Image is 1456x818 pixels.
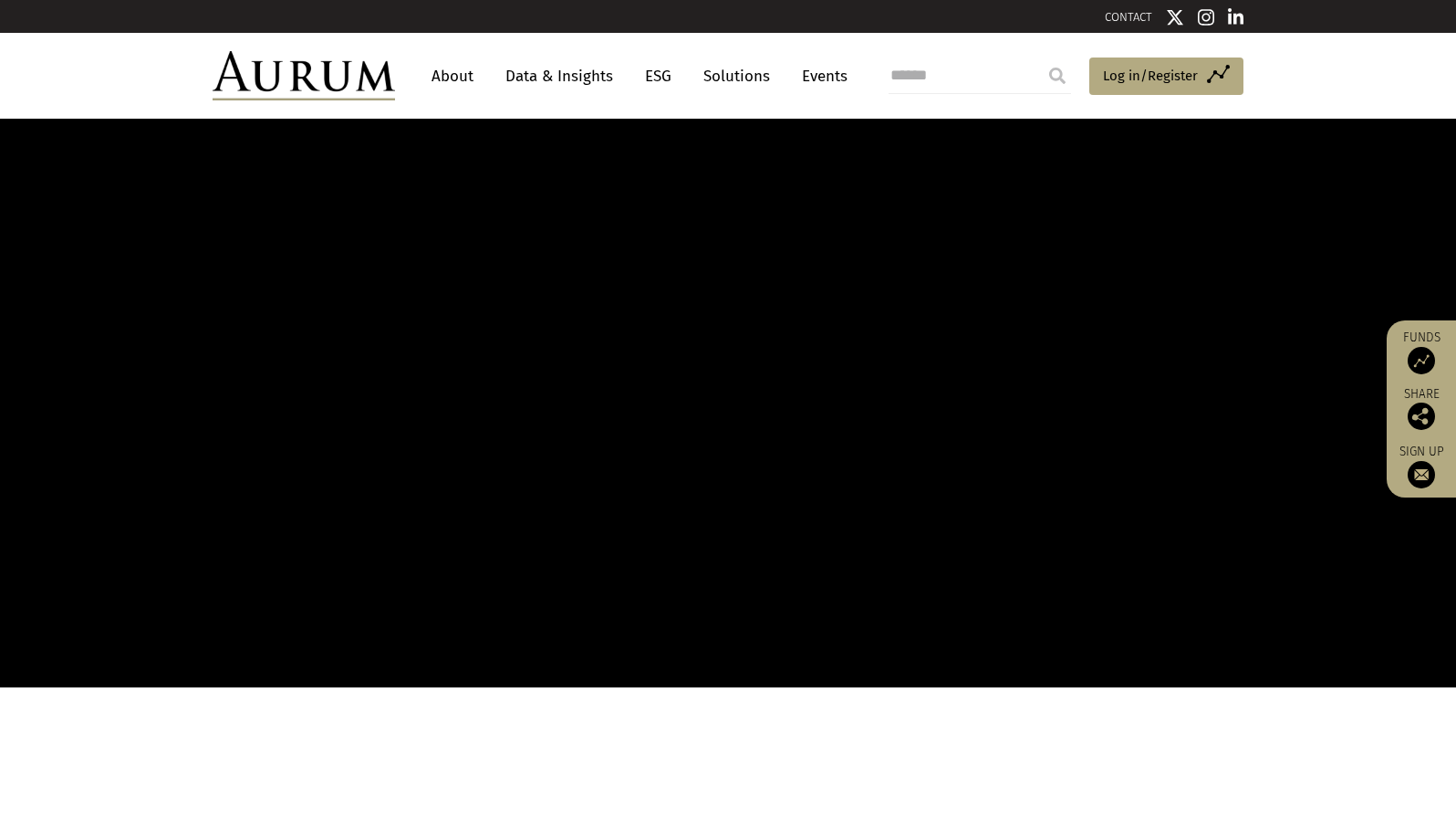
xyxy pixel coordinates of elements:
img: Sign up to our newsletter [1408,461,1435,488]
a: Solutions [694,59,779,93]
span: Log in/Register [1103,65,1198,87]
img: Twitter icon [1166,8,1184,26]
img: Access Funds [1408,347,1435,374]
a: CONTACT [1105,10,1152,24]
img: Instagram icon [1198,8,1214,26]
a: Log in/Register [1089,58,1243,96]
a: About [422,59,483,93]
a: Sign up [1396,444,1447,488]
a: Data & Insights [496,59,622,93]
a: ESG [636,59,681,93]
a: Funds [1396,330,1447,374]
a: Events [793,59,848,93]
div: Share [1396,388,1447,430]
img: Share this post [1408,403,1435,430]
img: Linkedin icon [1228,8,1244,26]
img: Aurum [213,51,395,100]
input: Submit [1039,58,1076,94]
